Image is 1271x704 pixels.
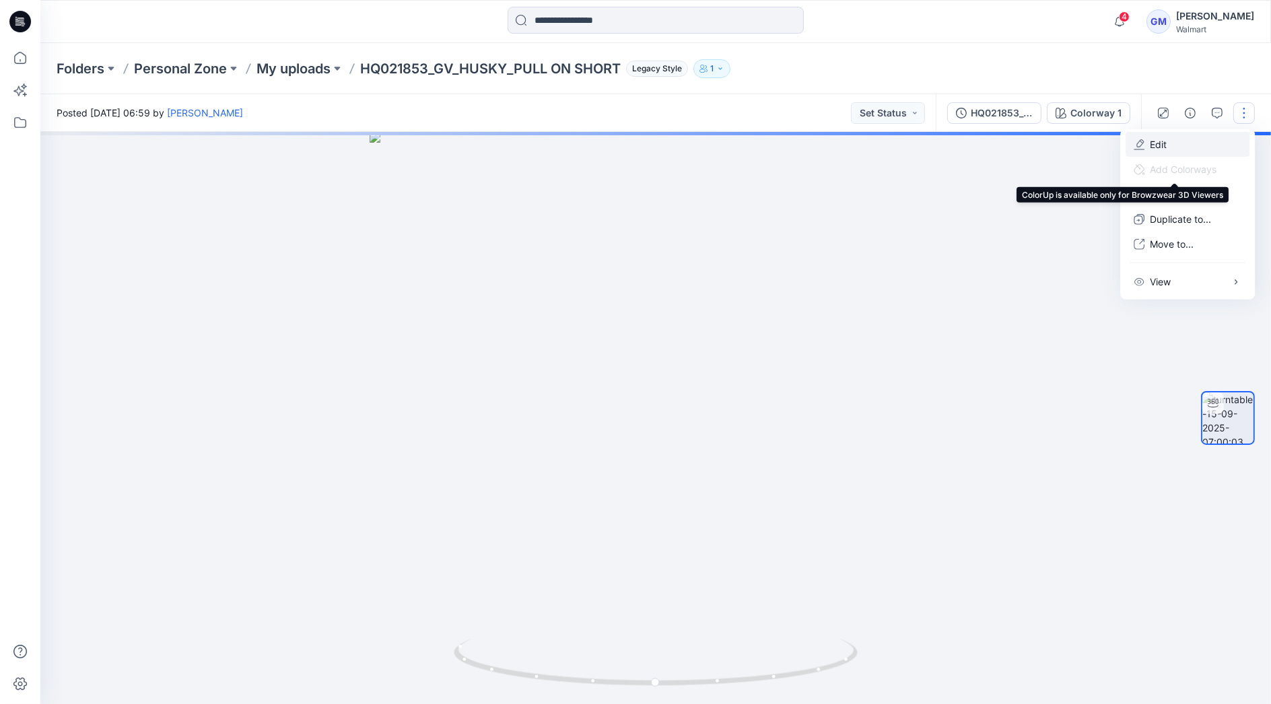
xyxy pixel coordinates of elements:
p: 1 [710,61,714,76]
button: 1 [693,59,730,78]
div: HQ021853_GV_HUSKY_PULL ON SHORT [971,106,1033,120]
div: GM [1146,9,1171,34]
p: HQ021853_GV_HUSKY_PULL ON SHORT [360,59,621,78]
a: Edit [1150,137,1167,151]
a: [PERSON_NAME] [167,107,243,118]
p: Duplicate to... [1150,212,1211,226]
a: Personal Zone [134,59,227,78]
div: Walmart [1176,24,1254,34]
a: My uploads [256,59,331,78]
img: turntable-15-09-2025-07:00:03 [1202,392,1253,444]
span: Legacy Style [626,61,688,77]
button: Legacy Style [621,59,688,78]
button: Details [1179,102,1201,124]
a: Folders [57,59,104,78]
p: View [1150,275,1171,289]
div: Colorway 1 [1070,106,1122,120]
span: Posted [DATE] 06:59 by [57,106,243,120]
button: HQ021853_GV_HUSKY_PULL ON SHORT [947,102,1041,124]
button: Colorway 1 [1047,102,1130,124]
p: Move to... [1150,237,1194,251]
span: 4 [1119,11,1130,22]
div: [PERSON_NAME] [1176,8,1254,24]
